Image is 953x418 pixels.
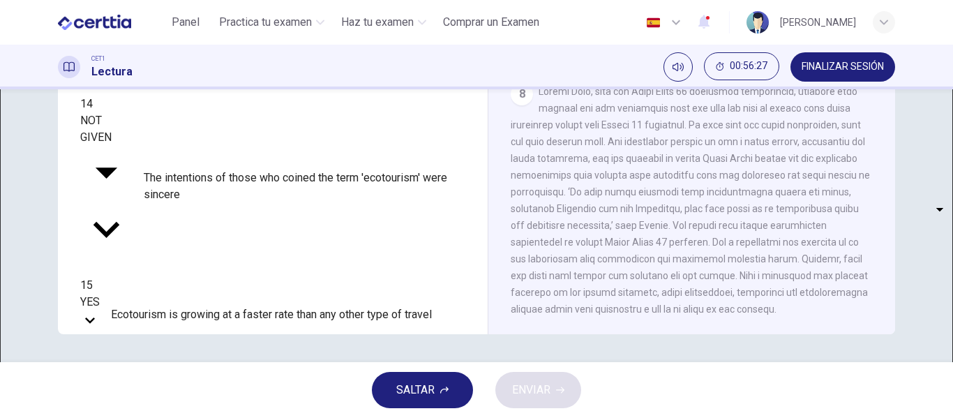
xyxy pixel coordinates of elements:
div: YES [80,294,100,311]
div: NOT GIVEN [80,112,133,146]
img: Profile picture [746,11,769,33]
div: 8 [511,83,533,105]
span: FINALIZAR SESIÓN [802,61,884,73]
img: es [645,17,662,28]
span: Ecotourism is growing at a faster rate than any other type of travel [111,306,432,323]
img: CERTTIA logo [58,8,131,36]
span: SALTAR [396,380,435,400]
span: The intentions of those who coined the term 'ecotourism' were sincere [144,170,465,203]
div: Silenciar [663,52,693,82]
span: 00:56:27 [730,61,767,72]
span: Panel [172,14,200,31]
h1: Lectura [91,64,133,80]
span: Haz tu examen [341,14,414,31]
div: Ocultar [704,52,779,82]
div: [PERSON_NAME] [780,14,856,31]
span: 14 [80,97,93,110]
span: CET1 [91,54,105,64]
span: Practica tu examen [219,14,312,31]
span: Comprar un Examen [443,14,539,31]
span: 15 [80,278,93,292]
